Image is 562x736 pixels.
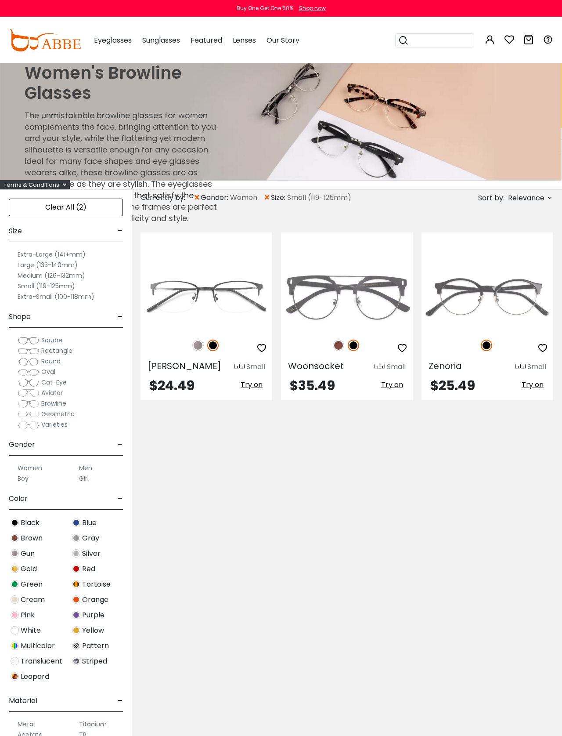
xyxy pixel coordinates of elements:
img: Gold [11,565,19,573]
label: Men [79,463,92,473]
span: Sunglasses [142,35,180,45]
label: Large (133-140mm) [18,260,78,270]
img: Aviator.png [18,389,40,398]
img: Cat-Eye.png [18,378,40,387]
span: Gold [21,564,37,574]
label: Small (119-125mm) [18,281,75,291]
span: Blue [82,518,97,528]
img: Multicolor [11,642,19,650]
img: Translucent [11,657,19,665]
span: Red [82,564,95,574]
label: Extra-Large (141+mm) [18,249,86,260]
span: Brown [21,533,43,544]
span: Gun [21,548,35,559]
img: Silver [72,549,80,558]
div: Shop now [299,4,326,12]
span: Women [230,192,257,203]
img: Striped [72,657,80,665]
img: Oval.png [18,368,40,377]
span: Cat-Eye [41,378,67,387]
span: Small (119-125mm) [287,192,351,203]
span: Color [9,488,28,509]
img: Green [11,580,19,588]
img: Black [348,340,359,351]
span: Pink [21,610,35,620]
span: Material [9,690,37,711]
img: Brown [333,340,344,351]
img: size ruler [234,364,245,370]
span: Round [41,357,61,366]
button: Try on [519,379,546,391]
img: Brown [11,534,19,542]
span: Browline [41,399,66,408]
img: Purple [72,611,80,619]
img: Varieties.png [18,421,40,430]
img: Gun [192,340,204,351]
img: Browline.png [18,399,40,408]
img: Black Woonsocket - Combination ,Adjust Nose Pads [281,264,413,330]
span: Square [41,336,63,344]
img: size ruler [515,364,526,370]
span: Lenses [233,35,256,45]
span: - [117,221,123,242]
label: Titanium [79,719,107,729]
div: Small [527,362,546,372]
span: Purple [82,610,104,620]
span: Aviator [41,388,63,397]
span: Geometric [41,410,75,418]
span: Black [21,518,40,528]
span: Oval [41,367,55,376]
span: Varieties [41,420,68,429]
span: Featured [191,35,222,45]
img: Black Lassiter - Metal ,Adjust Nose Pads [140,264,272,330]
span: Relevance [508,190,544,206]
span: Leopard [21,671,49,682]
span: [PERSON_NAME] [148,360,221,372]
div: Buy One Get One 50% [237,4,293,12]
img: abbeglasses.com [9,29,81,51]
img: Geometric.png [18,410,40,419]
img: Black [481,340,492,351]
img: Cream [11,595,19,604]
span: Green [21,579,43,590]
span: Rectangle [41,346,72,355]
span: $25.49 [430,376,475,395]
span: Cream [21,595,45,605]
span: size: [271,192,287,203]
span: Sort by: [478,193,504,203]
span: Orange [82,595,108,605]
span: Shape [9,306,31,327]
span: Try on [522,380,544,390]
img: Tortoise [72,580,80,588]
span: Silver [82,548,101,559]
span: Gender [9,434,35,455]
img: size ruler [375,364,385,370]
span: $24.49 [149,376,195,395]
img: Blue [72,518,80,527]
span: Try on [241,380,263,390]
span: Try on [381,380,403,390]
button: Try on [238,379,265,391]
img: Red [72,565,80,573]
img: Black [207,340,219,351]
img: Orange [72,595,80,604]
img: Leopard [11,672,19,681]
img: Gray [72,534,80,542]
label: Extra-Small (100-118mm) [18,291,94,302]
img: Black [11,518,19,527]
span: × [263,190,271,206]
label: Metal [18,719,35,729]
label: Women [18,463,42,473]
span: - [117,690,123,711]
h1: Women's Browline Glasses [25,63,221,103]
a: Black Zenoria - Combination ,Adjust Nose Pads [421,264,553,330]
span: Tortoise [82,579,111,590]
span: Yellow [82,625,104,636]
span: Our Story [267,35,299,45]
span: - [117,488,123,509]
img: Square.png [18,336,40,345]
span: Woonsocket [288,360,344,372]
span: - [117,434,123,455]
label: Boy [18,473,29,484]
